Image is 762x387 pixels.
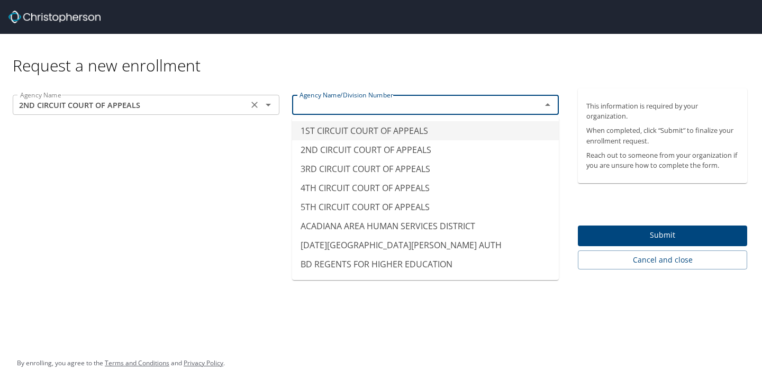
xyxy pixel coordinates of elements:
[586,101,739,121] p: This information is required by your organization.
[578,226,747,246] button: Submit
[292,197,559,217] li: 5TH CIRCUIT COURT OF APPEALS
[586,229,739,242] span: Submit
[292,159,559,178] li: 3RD CIRCUIT COURT OF APPEALS
[184,358,223,367] a: Privacy Policy
[292,217,559,236] li: ACADIANA AREA HUMAN SERVICES DISTRICT
[586,150,739,170] p: Reach out to someone from your organization if you are unsure how to complete the form.
[261,97,276,112] button: Open
[586,125,739,146] p: When completed, click “Submit” to finalize your enrollment request.
[17,350,225,376] div: By enrolling, you agree to the and .
[292,274,559,293] li: BOARD OF ARCHITECTURAL EXAMINERS
[540,97,555,112] button: Close
[292,178,559,197] li: 4TH CIRCUIT COURT OF APPEALS
[292,255,559,274] li: BD REGENTS FOR HIGHER EDUCATION
[292,140,559,159] li: 2ND CIRCUIT COURT OF APPEALS
[586,254,739,267] span: Cancel and close
[578,250,747,270] button: Cancel and close
[105,358,169,367] a: Terms and Conditions
[292,121,559,140] li: 1ST CIRCUIT COURT OF APPEALS
[13,34,756,76] div: Request a new enrollment
[292,236,559,255] li: [DATE][GEOGRAPHIC_DATA][PERSON_NAME] AUTH
[8,11,101,23] img: cbt logo
[247,97,262,112] button: Clear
